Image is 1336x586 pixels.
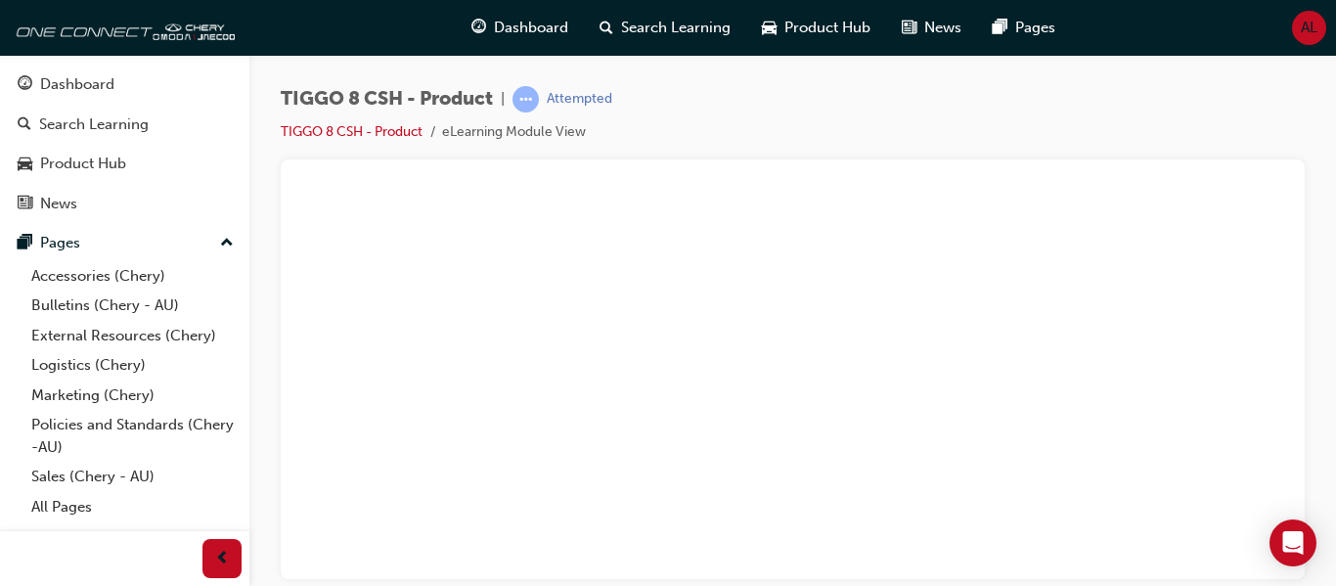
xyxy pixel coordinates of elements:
div: Product Hub [40,153,126,175]
div: Pages [40,232,80,254]
span: search-icon [18,116,31,134]
a: Dashboard [8,67,242,103]
span: TIGGO 8 CSH - Product [281,88,493,111]
div: Search Learning [39,113,149,136]
span: guage-icon [471,16,486,40]
button: Pages [8,225,242,261]
button: AL [1292,11,1326,45]
span: pages-icon [18,235,32,252]
span: News [924,17,961,39]
span: Dashboard [494,17,568,39]
li: eLearning Module View [442,121,586,144]
span: Search Learning [621,17,731,39]
a: External Resources (Chery) [23,321,242,351]
div: Attempted [547,90,612,109]
a: Accessories (Chery) [23,261,242,292]
span: AL [1301,17,1317,39]
span: learningRecordVerb_ATTEMPT-icon [512,86,539,113]
img: oneconnect [10,8,235,47]
span: Product Hub [784,17,870,39]
a: Bulletins (Chery - AU) [23,291,242,321]
span: car-icon [18,156,32,173]
span: up-icon [220,231,234,256]
a: news-iconNews [886,8,977,48]
a: car-iconProduct Hub [746,8,886,48]
a: Logistics (Chery) [23,350,242,381]
a: Sales (Chery - AU) [23,462,242,492]
span: pages-icon [993,16,1007,40]
div: News [40,193,77,215]
span: news-icon [902,16,916,40]
a: search-iconSearch Learning [584,8,746,48]
a: guage-iconDashboard [456,8,584,48]
span: | [501,88,505,111]
div: Open Intercom Messenger [1269,519,1316,566]
a: TIGGO 8 CSH - Product [281,123,423,140]
a: News [8,186,242,222]
a: Product Hub [8,146,242,182]
a: Policies and Standards (Chery -AU) [23,410,242,462]
a: Search Learning [8,107,242,143]
span: car-icon [762,16,777,40]
button: DashboardSearch LearningProduct HubNews [8,63,242,225]
span: Pages [1015,17,1055,39]
span: search-icon [600,16,613,40]
a: pages-iconPages [977,8,1071,48]
div: Dashboard [40,73,114,96]
a: All Pages [23,492,242,522]
span: prev-icon [215,547,230,571]
span: guage-icon [18,76,32,94]
a: Marketing (Chery) [23,381,242,411]
span: news-icon [18,196,32,213]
